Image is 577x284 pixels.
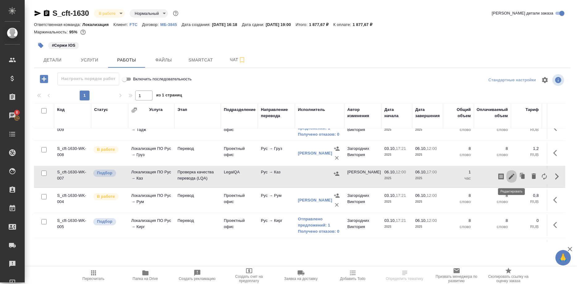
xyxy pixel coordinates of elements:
[446,193,471,199] p: 8
[130,22,142,27] a: FTC
[415,224,440,230] p: 2025
[54,142,91,164] td: S_cft-1630-WK-008
[12,109,22,116] span: 8
[221,239,258,261] td: Проектный офис
[477,175,508,181] p: час
[384,199,409,205] p: 2025
[332,191,341,200] button: Назначить
[384,127,409,133] p: 2025
[128,142,174,164] td: Локализация ПО Рус → Груз
[258,239,295,261] td: Рус → Кит
[384,152,409,158] p: 2025
[69,30,79,34] p: 95%
[384,175,409,181] p: 2025
[545,127,573,133] p: RUB
[97,193,115,200] p: В работе
[178,169,218,181] p: Проверка качества перевода (LQA)
[221,166,258,188] td: LegalQA
[415,218,427,223] p: 06.10,
[149,107,162,113] div: Услуга
[295,22,309,27] p: Итого:
[415,146,427,151] p: 06.10,
[178,193,218,199] p: Перевод
[128,189,174,211] td: Локализация ПО Рус → Рум
[477,218,508,224] p: 8
[258,166,295,188] td: Рус → Каз
[415,127,440,133] p: 2025
[487,75,537,85] div: split button
[113,22,129,27] p: Клиент:
[75,56,104,64] span: Услуги
[54,214,91,236] td: S_cft-1630-WK-005
[258,142,295,164] td: Рус → Груз
[34,39,48,52] button: Добавить тэг
[94,107,108,113] div: Статус
[344,189,381,211] td: Загородних Виктория
[97,146,115,153] p: В работе
[344,142,381,164] td: Загородних Виктория
[93,146,125,154] div: Исполнитель выполняет работу
[446,224,471,230] p: слово
[396,193,406,198] p: 17:21
[34,22,82,27] p: Ответственная команда:
[97,170,112,176] p: Подбор
[298,131,341,138] a: Получено отказов: 0
[43,10,50,17] button: Скопировать ссылку
[550,146,564,160] button: Здесь прячутся важные кнопки
[223,56,253,64] span: Чат
[477,199,508,205] p: слово
[496,169,506,184] button: Скопировать мини-бриф
[446,218,471,224] p: 8
[514,127,539,133] p: RUB
[492,10,553,16] span: [PERSON_NAME] детали заказа
[552,74,565,86] span: Посмотреть информацию
[224,107,256,113] div: Подразделение
[555,250,571,265] button: 🙏
[344,214,381,236] td: Загородних Виктория
[160,22,182,27] p: МБ-3845
[332,144,341,153] button: Назначить
[133,11,161,16] button: Нормальный
[57,107,65,113] div: Код
[178,146,218,152] p: Перевод
[427,193,437,198] p: 12:00
[149,56,178,64] span: Файлы
[54,189,91,211] td: S_cft-1630-WK-004
[353,22,377,27] p: 1 877,67 ₽
[477,107,508,119] div: Оплачиваемый объем
[477,146,508,152] p: 8
[344,239,381,261] td: [PERSON_NAME]
[93,169,125,177] div: Можно подбирать исполнителей
[396,170,406,174] p: 12:00
[514,152,539,158] p: RUB
[514,193,539,199] p: 0,8
[128,214,174,236] td: Локализация ПО Рус → Кирг
[446,152,471,158] p: слово
[514,146,539,152] p: 1,2
[36,73,52,85] button: Добавить работу
[415,152,440,158] p: 2025
[332,169,341,178] button: Назначить
[545,218,573,224] p: 0
[130,9,168,18] div: В работе
[415,199,440,205] p: 2025
[242,22,266,27] p: Дата сдачи:
[82,22,114,27] p: Локализация
[333,22,353,27] p: К оплате:
[332,153,341,163] button: Удалить
[94,9,125,18] div: В работе
[128,166,174,188] td: Локализация ПО Рус → Каз
[54,166,91,188] td: S_cft-1630-WK-007
[97,11,117,16] button: В работе
[550,218,564,232] button: Здесь прячутся важные кнопки
[172,9,180,17] button: Доп статусы указывают на важность/срочность заказа
[446,107,471,119] div: Общий объем
[384,146,396,151] p: 03.10,
[384,218,396,223] p: 03.10,
[384,170,396,174] p: 06.10,
[79,28,87,36] button: 0.00 EUR; 71.32 RUB;
[545,193,573,199] p: 6,4
[178,107,187,113] div: Этап
[344,166,381,188] td: [PERSON_NAME]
